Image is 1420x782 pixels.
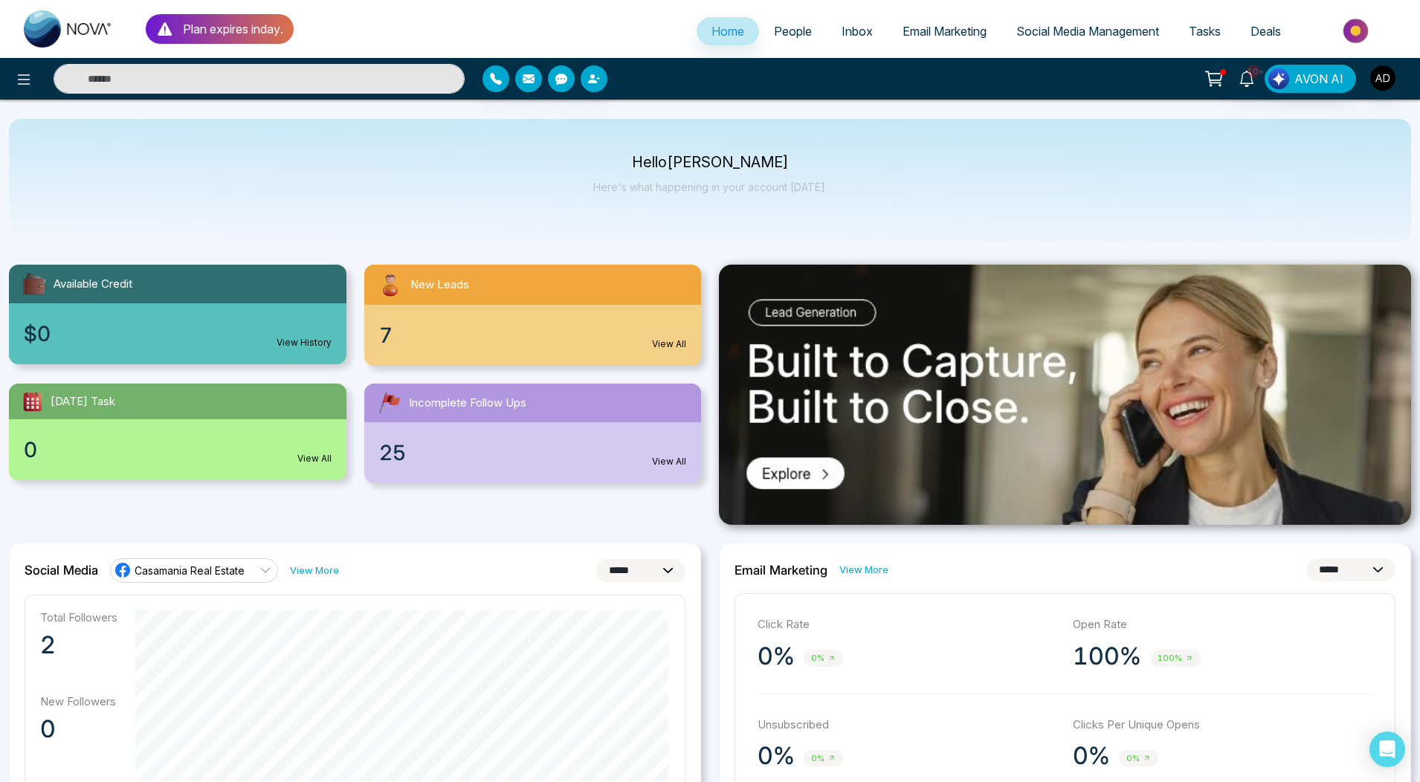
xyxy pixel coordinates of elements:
[804,750,843,767] span: 0%
[355,265,711,366] a: New Leads7View All
[1001,17,1174,45] a: Social Media Management
[842,24,873,39] span: Inbox
[297,452,332,465] a: View All
[774,24,812,39] span: People
[711,24,744,39] span: Home
[903,24,987,39] span: Email Marketing
[593,156,827,169] p: Hello [PERSON_NAME]
[379,437,406,468] span: 25
[697,17,759,45] a: Home
[1247,65,1260,78] span: 10+
[277,336,332,349] a: View History
[1073,642,1141,671] p: 100%
[759,17,827,45] a: People
[1236,17,1296,45] a: Deals
[593,181,827,193] p: Here's what happening in your account [DATE].
[410,277,469,294] span: New Leads
[40,714,117,744] p: 0
[758,741,795,771] p: 0%
[376,271,404,299] img: newLeads.svg
[1150,650,1201,667] span: 100%
[21,390,45,413] img: todayTask.svg
[21,271,48,297] img: availableCredit.svg
[1073,616,1373,633] p: Open Rate
[25,563,98,578] h2: Social Media
[24,318,51,349] span: $0
[1303,14,1411,48] img: Market-place.gif
[24,10,113,48] img: Nova CRM Logo
[1268,68,1289,89] img: Lead Flow
[1294,70,1343,88] span: AVON AI
[839,563,888,577] a: View More
[40,694,117,708] p: New Followers
[719,265,1411,525] img: .
[379,320,393,351] span: 7
[1073,717,1373,734] p: Clicks Per Unique Opens
[1265,65,1356,93] button: AVON AI
[1016,24,1159,39] span: Social Media Management
[758,616,1058,633] p: Click Rate
[1119,750,1158,767] span: 0%
[290,563,339,578] a: View More
[135,563,245,578] span: Casamania Real Estate
[1250,24,1281,39] span: Deals
[1369,731,1405,767] div: Open Intercom Messenger
[1174,17,1236,45] a: Tasks
[24,434,37,465] span: 0
[888,17,1001,45] a: Email Marketing
[758,642,795,671] p: 0%
[51,393,115,410] span: [DATE] Task
[1073,741,1110,771] p: 0%
[652,337,686,351] a: View All
[40,610,117,624] p: Total Followers
[54,276,132,293] span: Available Credit
[827,17,888,45] a: Inbox
[1229,65,1265,91] a: 10+
[409,395,526,412] span: Incomplete Follow Ups
[183,20,283,38] p: Plan expires in day .
[758,717,1058,734] p: Unsubscribed
[1189,24,1221,39] span: Tasks
[735,563,827,578] h2: Email Marketing
[1370,65,1395,91] img: User Avatar
[376,390,403,416] img: followUps.svg
[355,384,711,483] a: Incomplete Follow Ups25View All
[40,630,117,660] p: 2
[804,650,843,667] span: 0%
[652,455,686,468] a: View All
